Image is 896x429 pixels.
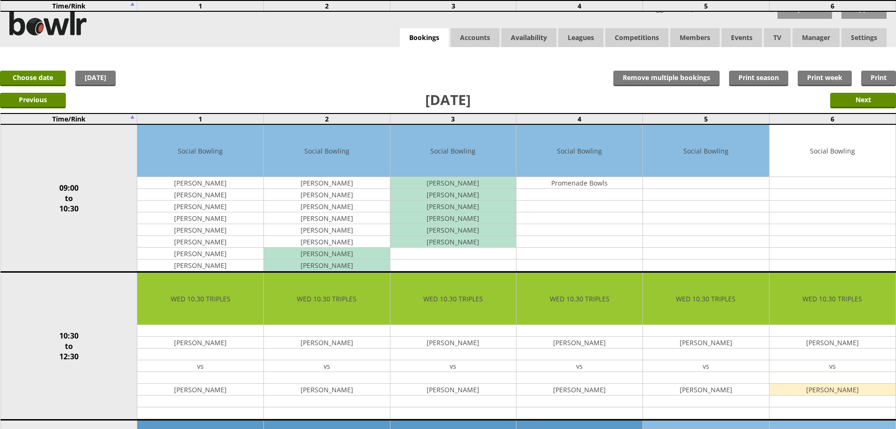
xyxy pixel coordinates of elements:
td: [PERSON_NAME] [264,177,390,189]
td: [PERSON_NAME] [264,212,390,224]
td: WED 10.30 TRIPLES [264,273,390,325]
td: vs [643,360,769,372]
a: Leagues [558,28,603,47]
td: 4 [516,0,643,11]
td: [PERSON_NAME] [516,384,642,396]
td: 2 [263,113,390,124]
td: WED 10.30 TRIPLES [516,273,642,325]
td: 4 [516,113,643,124]
td: 10:30 to 12:30 [0,272,137,420]
td: 3 [390,0,516,11]
td: [PERSON_NAME] [390,337,516,348]
td: 5 [643,0,769,11]
a: Print season [729,71,788,86]
span: Manager [793,28,840,47]
td: [PERSON_NAME] [137,212,263,224]
td: 2 [263,0,390,11]
td: [PERSON_NAME] [137,224,263,236]
td: 6 [769,113,896,124]
a: Bookings [400,28,449,48]
td: [PERSON_NAME] [137,384,263,396]
td: [PERSON_NAME] [137,259,263,271]
td: Social Bowling [390,125,516,177]
span: TV [764,28,791,47]
td: [PERSON_NAME] [390,236,516,248]
a: Print [861,71,896,86]
td: [PERSON_NAME] [516,337,642,348]
td: [PERSON_NAME] [264,189,390,201]
td: vs [390,360,516,372]
td: [PERSON_NAME] [643,384,769,396]
input: Remove multiple bookings [613,71,720,86]
td: Promenade Bowls [516,177,642,189]
td: vs [264,360,390,372]
td: 6 [769,0,896,11]
td: 3 [390,113,516,124]
td: [PERSON_NAME] [390,177,516,189]
td: [PERSON_NAME] [390,224,516,236]
td: vs [137,360,263,372]
td: 09:00 to 10:30 [0,124,137,272]
td: WED 10.30 TRIPLES [137,273,263,325]
a: Competitions [605,28,668,47]
td: [PERSON_NAME] [264,224,390,236]
td: [PERSON_NAME] [264,259,390,271]
a: [DATE] [75,71,116,86]
td: Social Bowling [516,125,642,177]
td: [PERSON_NAME] [137,248,263,259]
td: [PERSON_NAME] [264,236,390,248]
td: Social Bowling [264,125,390,177]
td: WED 10.30 TRIPLES [390,273,516,325]
td: [PERSON_NAME] [137,177,263,189]
td: [PERSON_NAME] [390,212,516,224]
td: [PERSON_NAME] [264,201,390,212]
td: [PERSON_NAME] [769,337,896,348]
td: vs [516,360,642,372]
td: [PERSON_NAME] [643,337,769,348]
td: vs [769,360,896,372]
td: 1 [137,113,264,124]
td: 1 [137,0,264,11]
td: Social Bowling [643,125,769,177]
td: Social Bowling [137,125,263,177]
td: Social Bowling [769,125,896,177]
td: [PERSON_NAME] [137,201,263,212]
span: Members [670,28,720,47]
td: WED 10.30 TRIPLES [769,273,896,325]
td: Time/Rink [0,113,137,124]
input: Next [830,93,896,108]
a: Availability [501,28,556,47]
td: [PERSON_NAME] [769,384,896,396]
td: [PERSON_NAME] [137,337,263,348]
td: Time/Rink [0,0,137,11]
span: Accounts [451,28,500,47]
td: [PERSON_NAME] [137,236,263,248]
td: 5 [643,113,769,124]
td: [PERSON_NAME] [390,384,516,396]
td: [PERSON_NAME] [390,189,516,201]
td: [PERSON_NAME] [137,189,263,201]
td: [PERSON_NAME] [264,337,390,348]
a: Events [722,28,762,47]
a: Print week [798,71,852,86]
td: WED 10.30 TRIPLES [643,273,769,325]
span: Settings [841,28,887,47]
td: [PERSON_NAME] [390,201,516,212]
td: [PERSON_NAME] [264,248,390,259]
td: [PERSON_NAME] [264,384,390,396]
